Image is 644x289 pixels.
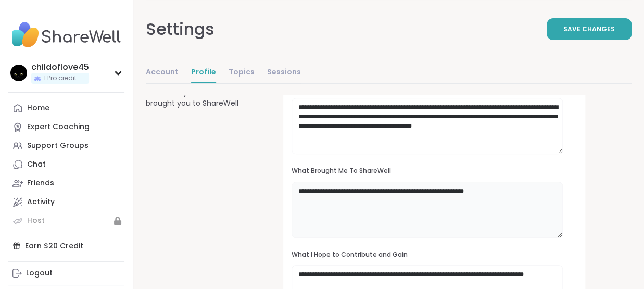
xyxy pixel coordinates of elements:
img: childoflove45 [10,65,27,81]
div: Support Groups [27,141,89,151]
div: Home [27,103,49,114]
h3: What Brought Me To ShareWell [292,167,577,175]
a: Home [8,99,124,118]
a: Topics [229,62,255,83]
div: childoflove45 [31,61,89,73]
img: ShareWell Nav Logo [8,17,124,53]
a: Expert Coaching [8,118,124,136]
div: Earn $20 Credit [8,236,124,255]
a: Account [146,62,179,83]
a: Support Groups [8,136,124,155]
button: Save Changes [547,18,632,40]
div: Friends [27,178,54,189]
a: Chat [8,155,124,174]
div: Host [27,216,45,226]
a: Logout [8,264,124,283]
div: Activity [27,197,55,207]
div: Expert Coaching [27,122,90,132]
span: Save Changes [563,24,615,34]
a: Host [8,211,124,230]
div: Chat [27,159,46,170]
span: 1 Pro credit [44,74,77,83]
a: Sessions [267,62,301,83]
a: Activity [8,193,124,211]
a: Profile [191,62,216,83]
div: Logout [26,268,53,279]
div: Settings [146,17,214,42]
div: Introduce yourself and what brought you to ShareWell [146,87,258,109]
h3: What I Hope to Contribute and Gain [292,250,577,259]
a: Friends [8,174,124,193]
